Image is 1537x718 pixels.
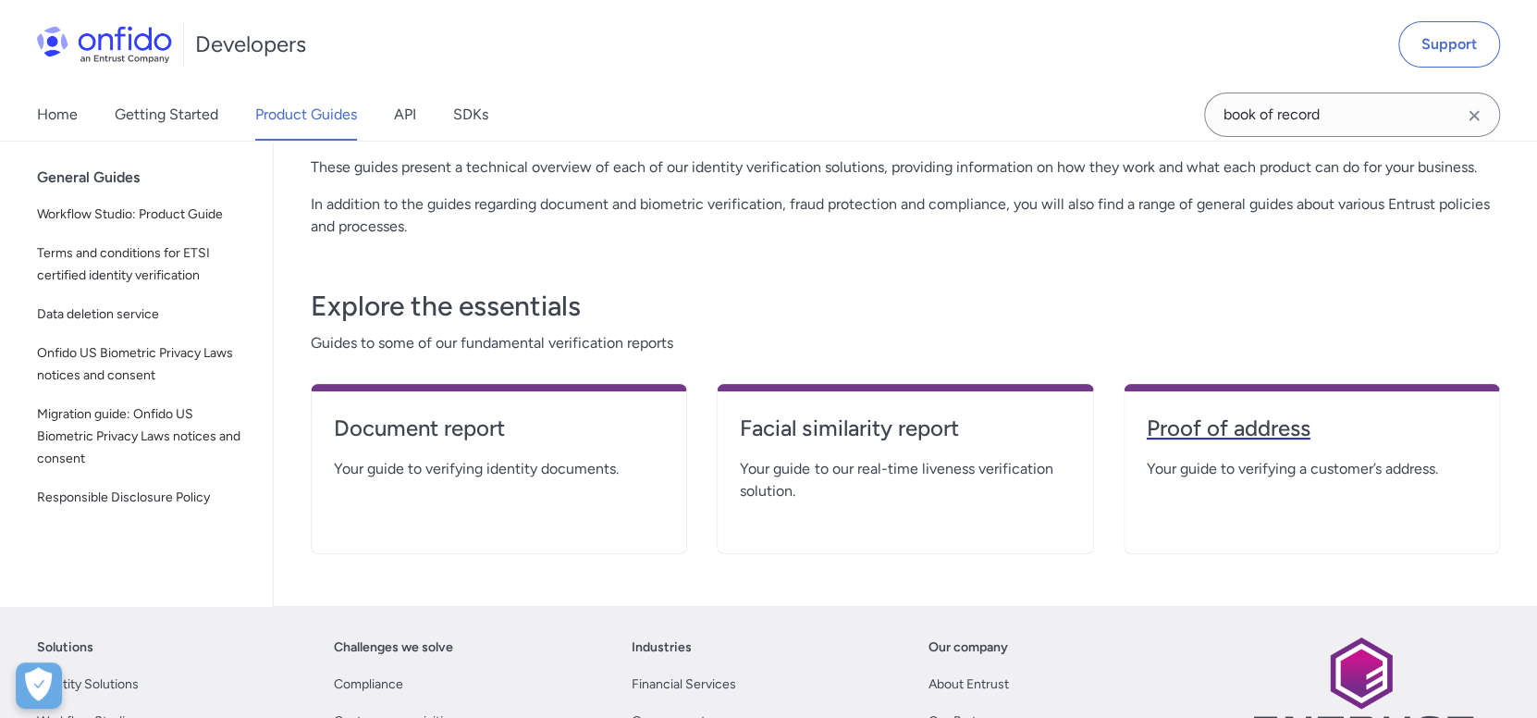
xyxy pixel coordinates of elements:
img: Onfido Logo [37,26,172,63]
a: API [394,89,416,141]
h4: Document report [334,414,664,443]
span: Your guide to verifying a customer’s address. [1147,458,1477,480]
a: Support [1398,21,1500,68]
h1: Developers [195,30,306,59]
a: Industries [631,637,691,659]
span: Data deletion service [37,303,251,326]
span: Guides to some of our fundamental verification reports [311,332,1500,354]
a: Home [37,89,78,141]
a: Migration guide: Onfido US Biometric Privacy Laws notices and consent [30,396,258,477]
a: Data deletion service [30,296,258,333]
button: Open Preferences [16,662,62,709]
a: Terms and conditions for ETSI certified identity verification [30,235,258,294]
span: Responsible Disclosure Policy [37,487,251,509]
a: Identity Solutions [37,674,139,696]
input: Onfido search input field [1204,93,1500,137]
a: Financial Services [631,674,735,696]
a: Workflow Studio: Product Guide [30,196,258,233]
span: Your guide to verifying identity documents. [334,458,664,480]
a: Our company [928,637,1008,659]
a: Compliance [334,674,403,696]
p: These guides present a technical overview of each of our identity verification solutions, providi... [311,156,1500,179]
a: Solutions [37,637,93,659]
a: Product Guides [255,89,357,141]
a: Facial similarity report [740,414,1070,458]
a: SDKs [453,89,488,141]
svg: Clear search field button [1463,105,1485,127]
p: In addition to the guides regarding document and biometric verification, fraud protection and com... [311,193,1500,238]
a: Onfido US Biometric Privacy Laws notices and consent [30,335,258,394]
a: About Entrust [928,674,1009,696]
a: Document report [334,414,664,458]
span: Onfido US Biometric Privacy Laws notices and consent [37,342,251,387]
h3: Explore the essentials [311,288,1500,325]
h4: Proof of address [1147,414,1477,443]
div: Cookie Preferences [16,662,62,709]
span: Workflow Studio: Product Guide [37,204,251,226]
span: Terms and conditions for ETSI certified identity verification [37,242,251,287]
a: Proof of address [1147,414,1477,458]
div: General Guides [37,159,265,196]
span: Migration guide: Onfido US Biometric Privacy Laws notices and consent [37,403,251,470]
h4: Facial similarity report [740,414,1070,443]
a: Challenges we solve [334,637,453,659]
span: Your guide to our real-time liveness verification solution. [740,458,1070,502]
a: Getting Started [115,89,218,141]
a: Responsible Disclosure Policy [30,479,258,516]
